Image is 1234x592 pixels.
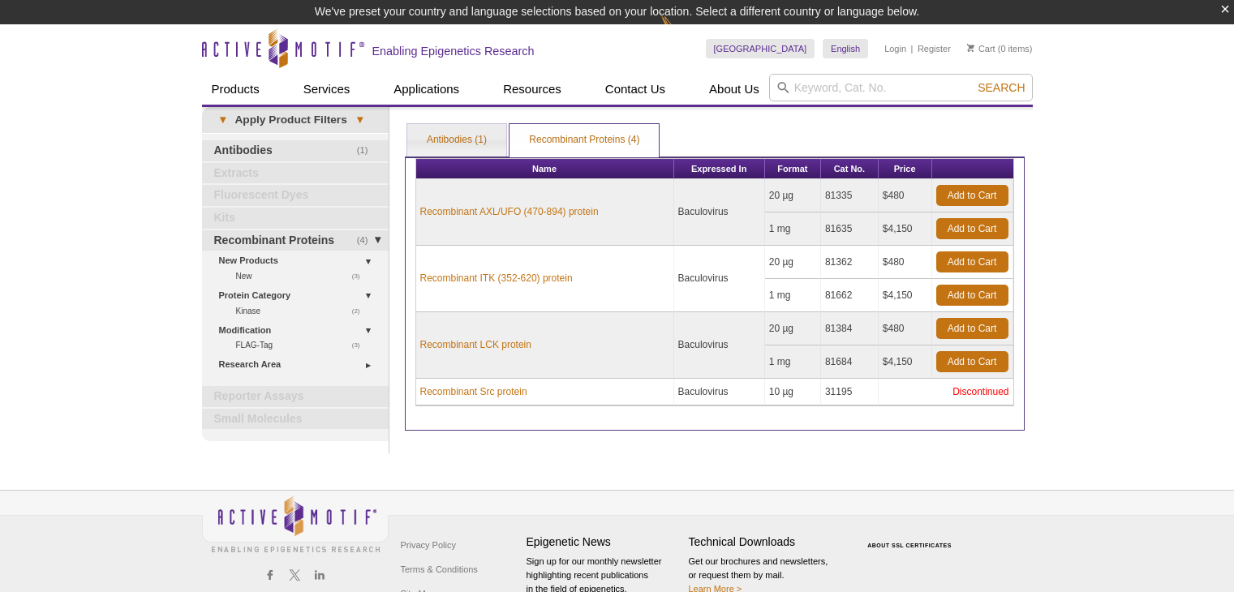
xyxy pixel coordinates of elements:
a: Extracts [202,163,389,184]
a: Services [294,74,360,105]
a: Cart [967,43,995,54]
a: (4)Recombinant Proteins [202,230,389,251]
a: Recombinant Proteins (4) [510,124,659,157]
span: (1) [357,140,377,161]
td: 1 mg [765,279,821,312]
a: Small Molecules [202,409,389,430]
td: Baculovirus [674,179,765,246]
a: Antibodies (1) [407,124,506,157]
input: Keyword, Cat. No. [769,74,1033,101]
th: Expressed In [674,159,765,179]
button: Search [973,80,1030,95]
span: (3) [352,269,369,283]
a: Register [918,43,951,54]
td: 20 µg [765,246,821,279]
a: Protein Category [219,287,379,304]
span: (4) [357,230,377,251]
td: Baculovirus [674,379,765,405]
table: Click to Verify - This site chose Symantec SSL for secure e-commerce and confidential communicati... [851,519,973,555]
a: ABOUT SSL CERTIFICATES [867,543,952,548]
td: 1 mg [765,212,821,246]
a: Reporter Assays [202,386,389,407]
td: 81662 [821,279,879,312]
td: $4,150 [879,212,932,246]
td: 81362 [821,246,879,279]
td: $4,150 [879,345,932,379]
h4: Technical Downloads [689,535,843,549]
a: Products [202,74,269,105]
a: Research Area [219,356,379,373]
a: (2)Kinase [236,304,369,318]
a: [GEOGRAPHIC_DATA] [706,39,815,58]
span: Search [978,81,1025,94]
img: Change Here [660,12,703,50]
a: Add to Cart [936,185,1008,206]
span: (3) [352,338,369,352]
a: About Us [699,74,769,105]
td: 81335 [821,179,879,212]
td: 20 µg [765,312,821,345]
h2: Enabling Epigenetics Research [372,44,535,58]
li: (0 items) [967,39,1033,58]
a: ▾Apply Product Filters▾ [202,107,389,133]
a: Resources [493,74,571,105]
th: Price [879,159,932,179]
span: ▾ [347,113,372,127]
a: Add to Cart [936,351,1008,372]
a: Fluorescent Dyes [202,185,389,206]
a: (1)Antibodies [202,140,389,161]
td: Baculovirus [674,312,765,379]
th: Format [765,159,821,179]
a: Recombinant Src protein [420,384,527,399]
a: Add to Cart [936,218,1008,239]
th: Name [416,159,674,179]
a: Contact Us [596,74,675,105]
h4: Epigenetic News [527,535,681,549]
td: Discontinued [879,379,1013,405]
a: Add to Cart [936,285,1008,306]
img: Your Cart [967,44,974,52]
td: 81635 [821,212,879,246]
a: Login [884,43,906,54]
a: Privacy Policy [397,533,460,557]
td: Baculovirus [674,246,765,312]
img: Active Motif, [202,491,389,556]
a: (3)FLAG-Tag [236,338,369,352]
a: Recombinant AXL/UFO (470-894) protein [420,204,599,219]
a: Recombinant LCK protein [420,337,531,352]
td: $480 [879,246,932,279]
span: (2) [352,304,369,318]
td: 1 mg [765,345,821,379]
a: Add to Cart [936,318,1008,339]
td: $480 [879,179,932,212]
a: New Products [219,252,379,269]
span: ▾ [210,113,235,127]
td: 20 µg [765,179,821,212]
li: | [911,39,914,58]
a: Add to Cart [936,251,1008,272]
td: 31195 [821,379,879,405]
a: Modification [219,322,379,339]
th: Cat No. [821,159,879,179]
a: Kits [202,208,389,229]
a: (3)New [236,269,369,283]
a: Terms & Conditions [397,557,482,581]
a: Recombinant ITK (352-620) protein [420,271,573,285]
a: English [823,39,868,58]
a: Applications [384,74,469,105]
td: 81384 [821,312,879,345]
td: $4,150 [879,279,932,312]
td: 10 µg [765,379,821,405]
td: $480 [879,312,932,345]
td: 81684 [821,345,879,379]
